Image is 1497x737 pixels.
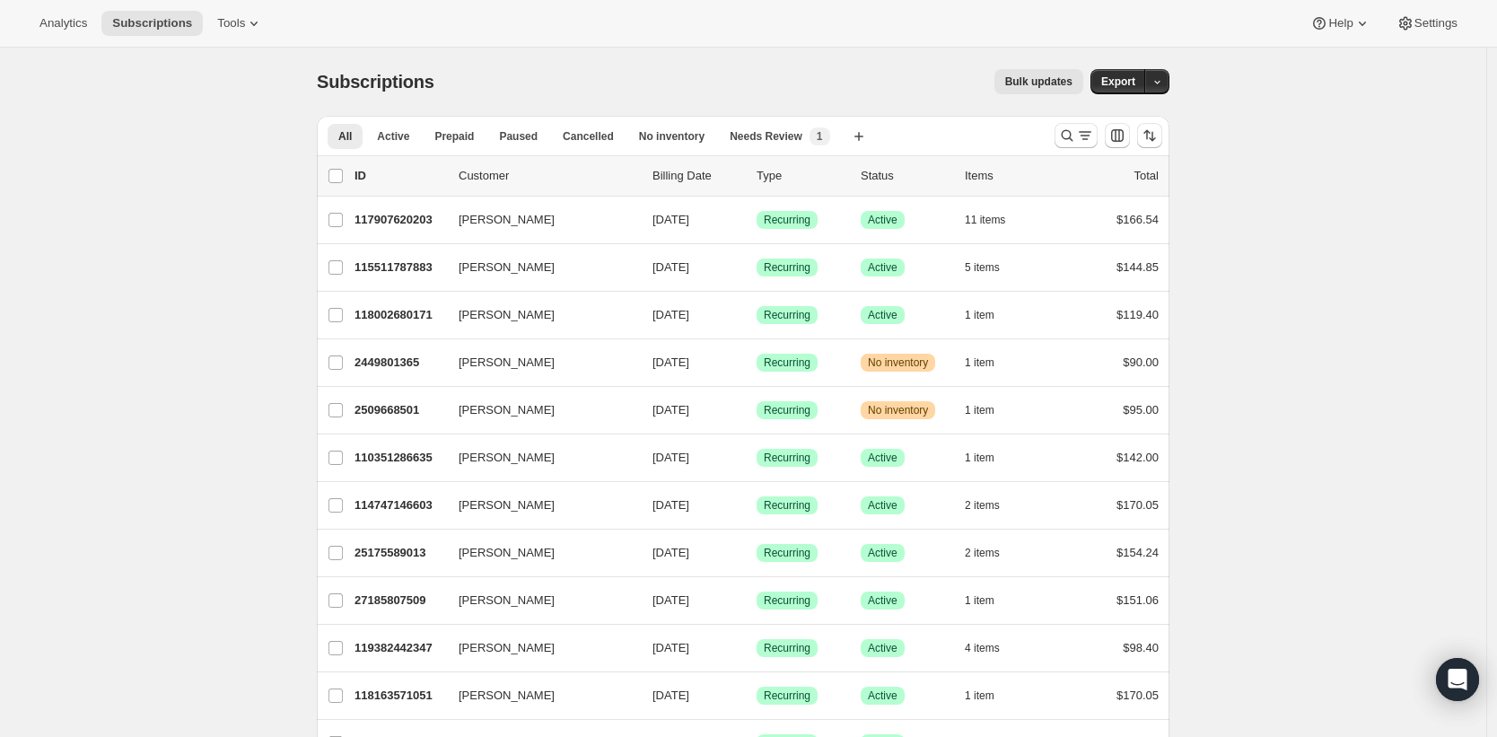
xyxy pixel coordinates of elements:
span: Active [377,129,409,144]
p: Status [861,167,950,185]
span: $98.40 [1123,641,1159,654]
span: Tools [217,16,245,31]
span: [DATE] [652,451,689,464]
button: [PERSON_NAME] [448,491,627,520]
span: Subscriptions [317,72,434,92]
button: 1 item [965,683,1014,708]
span: 5 items [965,260,1000,275]
div: 115511787883[PERSON_NAME][DATE]SuccessRecurringSuccessActive5 items$144.85 [355,255,1159,280]
div: Items [965,167,1055,185]
span: $119.40 [1116,308,1159,321]
span: [PERSON_NAME] [459,211,555,229]
p: 117907620203 [355,211,444,229]
span: 2 items [965,498,1000,513]
div: 27185807509[PERSON_NAME][DATE]SuccessRecurringSuccessActive1 item$151.06 [355,588,1159,613]
span: $90.00 [1123,355,1159,369]
button: 5 items [965,255,1020,280]
button: 4 items [965,636,1020,661]
div: 25175589013[PERSON_NAME][DATE]SuccessRecurringSuccessActive2 items$154.24 [355,540,1159,566]
span: [DATE] [652,593,689,607]
p: Billing Date [652,167,742,185]
button: Create new view [845,124,873,149]
button: Sort the results [1137,123,1162,148]
span: [PERSON_NAME] [459,496,555,514]
button: 1 item [965,445,1014,470]
span: [PERSON_NAME] [459,259,555,276]
p: 25175589013 [355,544,444,562]
span: Recurring [764,451,810,465]
span: 1 item [965,451,994,465]
span: Recurring [764,593,810,608]
button: [PERSON_NAME] [448,681,627,710]
span: $154.24 [1116,546,1159,559]
p: 118163571051 [355,687,444,705]
button: [PERSON_NAME] [448,586,627,615]
span: Help [1328,16,1353,31]
span: Active [868,689,897,703]
p: 114747146603 [355,496,444,514]
span: Active [868,451,897,465]
p: 118002680171 [355,306,444,324]
p: Total [1134,167,1159,185]
span: Needs Review [730,129,802,144]
span: 4 items [965,641,1000,655]
button: [PERSON_NAME] [448,348,627,377]
span: [DATE] [652,355,689,369]
button: [PERSON_NAME] [448,253,627,282]
span: Bulk updates [1005,75,1072,89]
button: Customize table column order and visibility [1105,123,1130,148]
span: Recurring [764,308,810,322]
span: Analytics [39,16,87,31]
span: Export [1101,75,1135,89]
span: [PERSON_NAME] [459,592,555,610]
span: Active [868,593,897,608]
p: ID [355,167,444,185]
span: $144.85 [1116,260,1159,274]
div: 119382442347[PERSON_NAME][DATE]SuccessRecurringSuccessActive4 items$98.40 [355,636,1159,661]
span: 1 item [965,308,994,322]
span: 1 item [965,403,994,417]
span: [DATE] [652,498,689,512]
span: [DATE] [652,213,689,226]
span: Subscriptions [112,16,192,31]
span: Recurring [764,546,810,560]
div: IDCustomerBilling DateTypeStatusItemsTotal [355,167,1159,185]
span: [DATE] [652,308,689,321]
button: Tools [206,11,274,36]
button: 1 item [965,588,1014,613]
span: 2 items [965,546,1000,560]
span: No inventory [639,129,705,144]
div: 118163571051[PERSON_NAME][DATE]SuccessRecurringSuccessActive1 item$170.05 [355,683,1159,708]
span: $170.05 [1116,689,1159,702]
button: [PERSON_NAME] [448,539,627,567]
button: Analytics [29,11,98,36]
span: Recurring [764,213,810,227]
span: 1 item [965,689,994,703]
span: $95.00 [1123,403,1159,417]
span: Settings [1414,16,1458,31]
button: [PERSON_NAME] [448,634,627,662]
span: 11 items [965,213,1005,227]
button: 1 item [965,350,1014,375]
div: 2509668501[PERSON_NAME][DATE]SuccessRecurringWarningNo inventory1 item$95.00 [355,398,1159,423]
div: 2449801365[PERSON_NAME][DATE]SuccessRecurringWarningNo inventory1 item$90.00 [355,350,1159,375]
button: Help [1300,11,1381,36]
span: 1 item [965,593,994,608]
button: Bulk updates [994,69,1083,94]
span: Recurring [764,403,810,417]
p: Customer [459,167,638,185]
div: 114747146603[PERSON_NAME][DATE]SuccessRecurringSuccessActive2 items$170.05 [355,493,1159,518]
button: [PERSON_NAME] [448,443,627,472]
span: [DATE] [652,689,689,702]
button: Export [1090,69,1146,94]
span: Active [868,641,897,655]
div: 118002680171[PERSON_NAME][DATE]SuccessRecurringSuccessActive1 item$119.40 [355,303,1159,328]
span: [PERSON_NAME] [459,306,555,324]
p: 27185807509 [355,592,444,610]
span: No inventory [868,403,928,417]
span: 1 item [965,355,994,370]
button: [PERSON_NAME] [448,301,627,329]
span: $151.06 [1116,593,1159,607]
span: 1 [817,129,823,144]
span: Recurring [764,498,810,513]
